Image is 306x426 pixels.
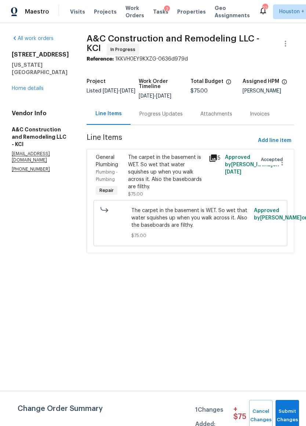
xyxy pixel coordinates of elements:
[12,51,69,58] h2: [STREET_ADDRESS]
[110,46,138,53] span: In Progress
[156,94,171,99] span: [DATE]
[128,154,204,190] div: The carpet in the basement is WET. So wet that water squishes up when you walk across it. Also th...
[250,110,270,118] div: Invoices
[94,8,117,15] span: Projects
[131,232,250,239] span: $75.00
[87,57,114,62] b: Reference:
[190,88,208,94] span: $75.00
[139,94,154,99] span: [DATE]
[87,34,259,52] span: A&C Construction and Remodeling LLC - KCI
[12,126,69,148] h5: A&C Construction and Remodeling LLC - KCI
[87,79,106,84] h5: Project
[139,110,183,118] div: Progress Updates
[200,110,232,118] div: Attachments
[12,61,69,76] h5: [US_STATE][GEOGRAPHIC_DATA]
[209,154,221,163] div: 5
[70,8,85,15] span: Visits
[153,9,168,14] span: Tasks
[139,79,191,89] h5: Work Order Timeline
[12,110,69,117] h4: Vendor Info
[12,86,44,91] a: Home details
[225,170,241,175] span: [DATE]
[243,88,295,94] div: [PERSON_NAME]
[95,110,122,117] div: Line Items
[120,88,135,94] span: [DATE]
[125,4,144,19] span: Work Orders
[261,156,286,163] span: Accepted
[225,155,279,175] span: Approved by [PERSON_NAME] on
[258,136,291,145] span: Add line item
[281,79,287,88] span: The hpm assigned to this work order.
[215,4,250,19] span: Geo Assignments
[87,55,294,63] div: 1KKVH0EY9KXZG-0636d979d
[96,155,118,167] span: General Plumbing
[226,79,232,88] span: The total cost of line items that have been proposed by Opendoor. This sum includes line items th...
[255,134,294,148] button: Add line item
[96,170,118,182] span: Plumbing - Plumbing
[131,207,250,229] span: The carpet in the basement is WET. So wet that water squishes up when you walk across it. Also th...
[96,187,117,194] span: Repair
[164,6,170,13] div: 2
[103,88,118,94] span: [DATE]
[12,36,54,41] a: All work orders
[243,79,279,84] h5: Assigned HPM
[262,4,267,12] div: 22
[103,88,135,94] span: -
[190,79,223,84] h5: Total Budget
[87,134,255,148] span: Line Items
[128,192,143,196] span: $75.00
[177,8,206,15] span: Properties
[139,94,171,99] span: -
[87,88,135,94] span: Listed
[25,8,49,15] span: Maestro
